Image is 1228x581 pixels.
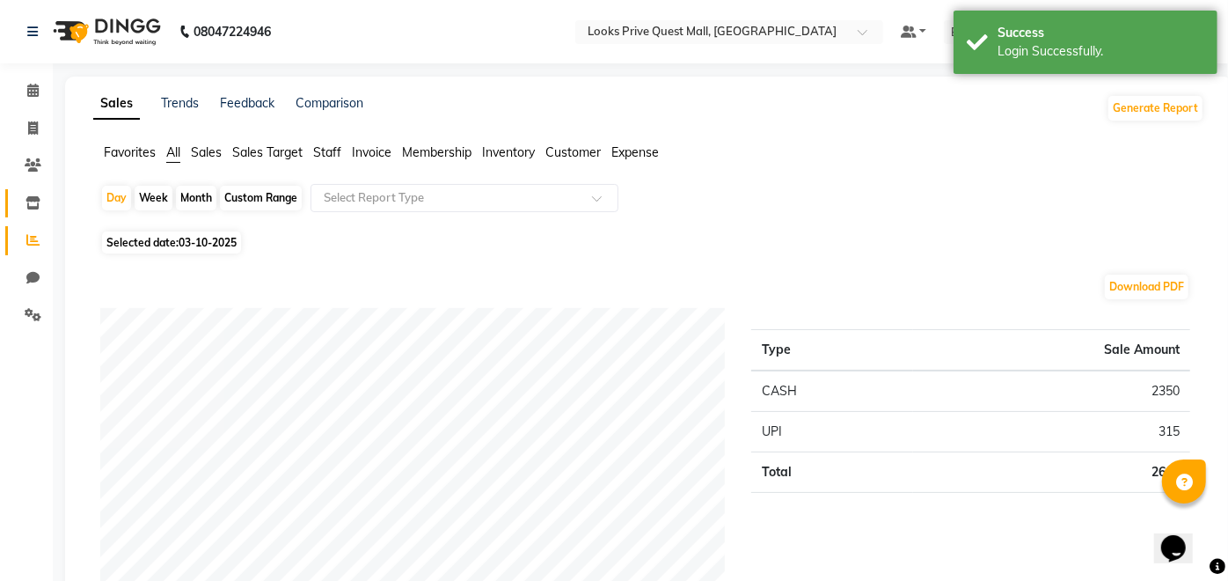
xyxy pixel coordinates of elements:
[161,95,199,111] a: Trends
[998,24,1204,42] div: Success
[220,186,302,210] div: Custom Range
[611,144,659,160] span: Expense
[751,412,912,452] td: UPI
[102,186,131,210] div: Day
[1105,275,1188,299] button: Download PDF
[751,330,912,371] th: Type
[220,95,274,111] a: Feedback
[93,88,140,120] a: Sales
[482,144,535,160] span: Inventory
[913,412,1190,452] td: 315
[313,144,341,160] span: Staff
[104,144,156,160] span: Favorites
[352,144,391,160] span: Invoice
[1108,96,1202,121] button: Generate Report
[191,144,222,160] span: Sales
[913,371,1190,412] td: 2350
[751,371,912,412] td: CASH
[194,7,271,56] b: 08047224946
[751,452,912,493] td: Total
[913,330,1190,371] th: Sale Amount
[998,42,1204,61] div: Login Successfully.
[296,95,363,111] a: Comparison
[45,7,165,56] img: logo
[176,186,216,210] div: Month
[402,144,471,160] span: Membership
[102,232,241,254] span: Selected date:
[1154,511,1210,563] iframe: chat widget
[166,144,180,160] span: All
[545,144,601,160] span: Customer
[913,452,1190,493] td: 2665
[135,186,172,210] div: Week
[179,236,237,249] span: 03-10-2025
[232,144,303,160] span: Sales Target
